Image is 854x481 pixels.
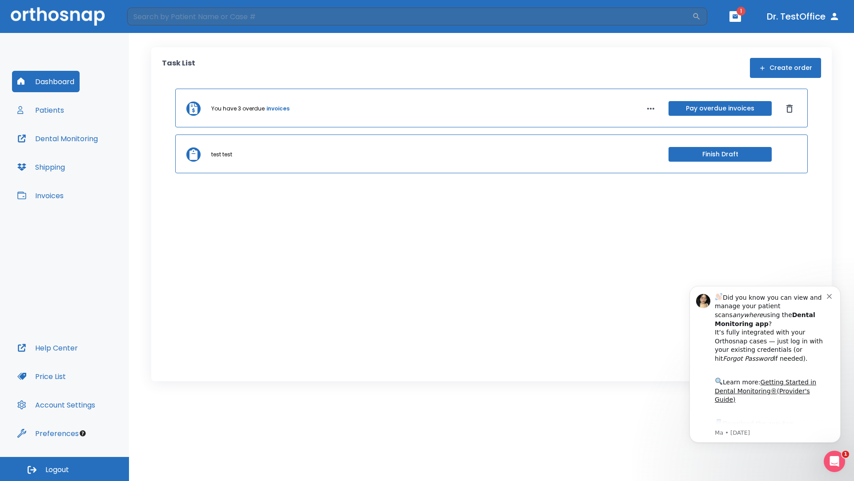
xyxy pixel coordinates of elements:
[669,147,772,162] button: Finish Draft
[12,71,80,92] button: Dashboard
[11,7,105,25] img: Orthosnap
[824,451,845,472] iframe: Intercom live chat
[842,451,849,458] span: 1
[162,58,195,78] p: Task List
[12,366,71,387] button: Price List
[45,465,69,475] span: Logout
[12,128,103,149] button: Dental Monitoring
[750,58,821,78] button: Create order
[676,275,854,477] iframe: Intercom notifications message
[79,429,87,437] div: Tooltip anchor
[12,394,101,416] button: Account Settings
[737,7,745,16] span: 1
[12,156,70,178] button: Shipping
[12,185,69,206] button: Invoices
[763,8,843,24] button: Dr. TestOffice
[669,101,772,116] button: Pay overdue invoices
[127,8,692,25] input: Search by Patient Name or Case #
[782,102,797,116] button: Dismiss
[211,151,232,159] p: test test
[12,99,69,121] button: Patients
[12,337,83,359] button: Help Center
[266,105,290,113] a: invoices
[12,423,84,444] button: Preferences
[211,105,265,113] p: You have 3 overdue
